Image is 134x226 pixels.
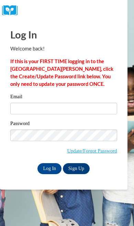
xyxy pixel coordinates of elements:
[37,163,62,174] input: Log In
[10,27,117,42] h1: Log In
[10,45,117,53] p: Welcome back!
[10,121,117,128] label: Password
[2,5,119,16] a: COX Campus
[63,163,90,174] a: Sign Up
[10,58,113,87] strong: If this is your FIRST TIME logging in to the [GEOGRAPHIC_DATA][PERSON_NAME], click the Create/Upd...
[2,5,23,16] img: Logo brand
[10,94,117,101] label: Email
[67,148,117,154] a: Update/Forgot Password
